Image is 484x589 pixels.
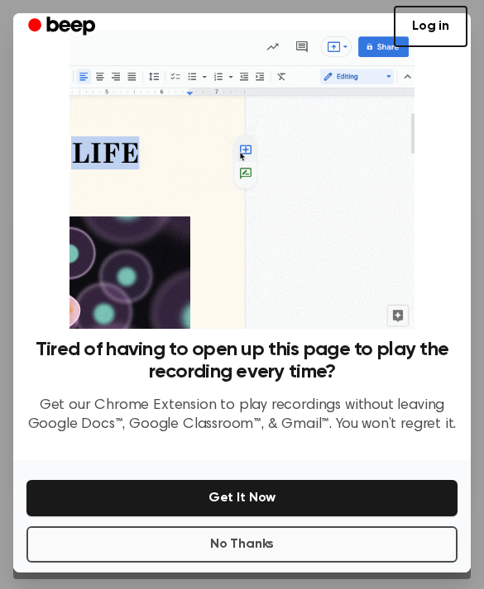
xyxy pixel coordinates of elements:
[17,11,110,43] a: Beep
[26,397,458,434] p: Get our Chrome Extension to play recordings without leaving Google Docs™, Google Classroom™, & Gm...
[26,480,458,516] button: Get It Now
[69,30,415,329] img: Beep extension in action
[26,526,458,563] button: No Thanks
[394,6,467,47] a: Log in
[26,339,458,383] h3: Tired of having to open up this page to play the recording every time?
